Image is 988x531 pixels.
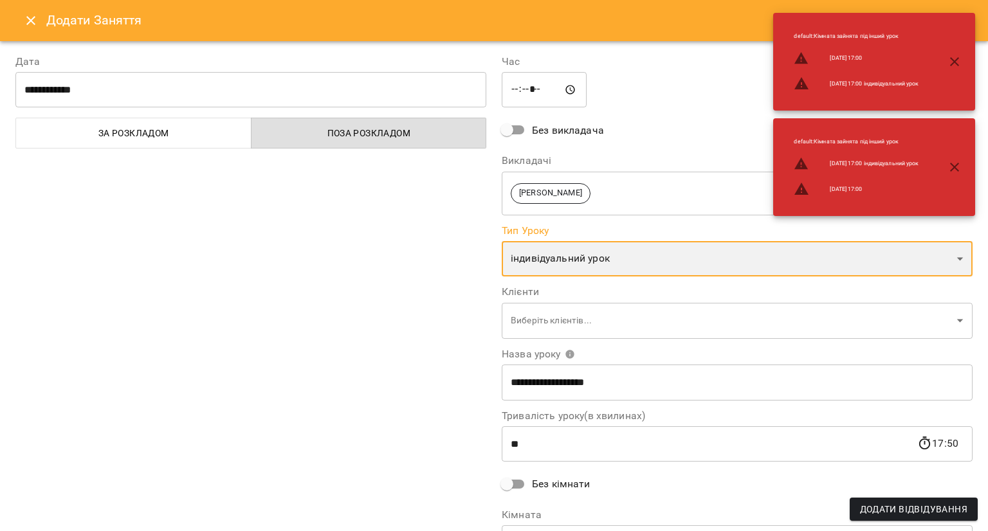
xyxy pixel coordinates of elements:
li: default : Кімната зайнята під інший урок [783,27,929,46]
span: Додати Відвідування [860,501,967,517]
svg: Вкажіть назву уроку або виберіть клієнтів [565,349,575,359]
label: Кімната [502,510,973,520]
h6: Додати Заняття [46,10,973,30]
label: Дата [15,57,486,67]
span: [PERSON_NAME] [511,187,590,199]
label: Час [502,57,973,67]
div: індивідуальний урок [502,241,973,277]
span: За розкладом [24,125,244,141]
li: default : Кімната зайнята під інший урок [783,132,929,151]
label: Викладачі [502,156,973,166]
li: [DATE] 17:00 [783,46,929,71]
li: [DATE] 17:00 [783,176,929,202]
p: Виберіть клієнтів... [511,314,952,327]
span: Без кімнати [532,476,590,492]
div: Виберіть клієнтів... [502,302,973,339]
button: Поза розкладом [251,118,487,148]
button: За розкладом [15,118,252,148]
span: Назва уроку [502,349,575,359]
button: Додати Відвідування [850,498,978,521]
li: [DATE] 17:00 індивідуальний урок [783,151,929,177]
span: Поза розкладом [259,125,479,141]
button: Close [15,5,46,36]
div: [PERSON_NAME] [502,171,973,215]
span: Без викладача [532,123,604,138]
label: Тривалість уроку(в хвилинах) [502,411,973,421]
label: Тип Уроку [502,226,973,236]
li: [DATE] 17:00 індивідуальний урок [783,71,929,96]
label: Клієнти [502,287,973,297]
